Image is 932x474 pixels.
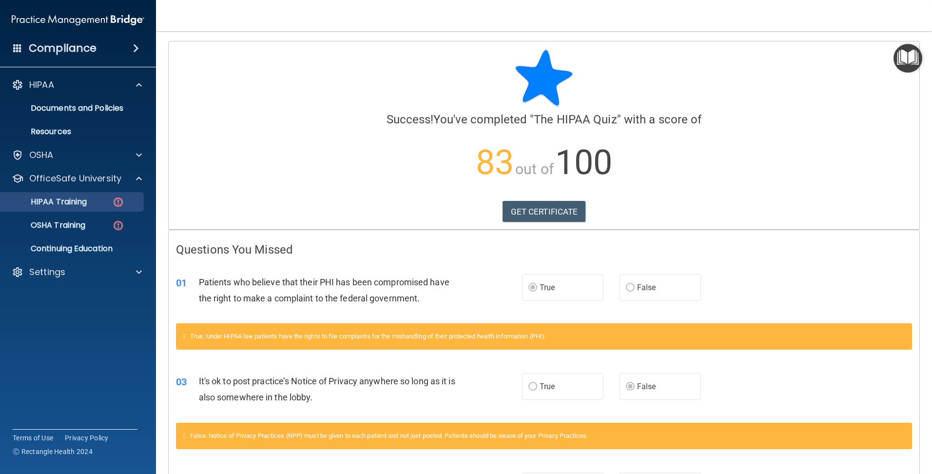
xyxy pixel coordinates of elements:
p: HIPAA [29,79,54,91]
span: 83 [476,142,514,182]
a: Privacy Policy [65,433,109,443]
span: It's ok to post practice’s Notice of Privacy anywhere so long as it is also somewhere in the lobby. [199,376,455,402]
span: True. Under HIPAA law patients have the rights to file complaints for the mishandling of their pr... [190,333,546,340]
span: False [637,382,656,391]
span: True [540,382,555,391]
p: Continuing Education [6,244,139,254]
p: Settings [29,266,65,278]
img: danger-circle.6113f641.png [112,196,124,208]
input: True [528,284,537,292]
a: GET CERTIFICATE [503,201,586,222]
p: OfficeSafe University [29,173,121,184]
p: OSHA Training [6,220,85,230]
span: False. Notice of Privacy Practices (NPP) must be given to each patient and not just posted. Patie... [190,432,588,439]
img: blue-star-rounded.9d042014.png [515,49,573,107]
img: danger-circle.6113f641.png [112,219,124,232]
span: True [540,283,555,292]
span: out of [515,160,554,178]
span: 100 [555,142,612,182]
span: Patients who believe that their PHI has been compromised have the right to make a complaint to th... [199,277,449,303]
input: False [626,383,635,391]
a: HIPAA [12,79,142,91]
iframe: Drift Widget Chat Controller [883,407,920,444]
span: The HIPAA Quiz [534,113,617,126]
a: OfficeSafe University [12,173,142,184]
img: PMB logo [12,10,144,30]
input: False [626,284,635,292]
p: OSHA [29,149,54,161]
span: 01 [176,277,187,289]
span: Ⓒ Rectangle Health 2024 [13,447,93,456]
span: False [637,283,656,292]
p: HIPAA Training [6,197,87,207]
p: Documents and Policies [6,103,139,113]
h4: You've completed " " with a score of [176,113,912,126]
span: Success! [387,113,434,126]
input: True [528,383,537,391]
button: Open Resource Center [893,44,922,73]
h4: Compliance [29,41,97,55]
span: 03 [176,376,187,388]
a: Settings [12,266,142,278]
a: Terms of Use [13,433,53,443]
h4: Questions You Missed [176,243,912,256]
p: Resources [6,127,139,137]
a: OSHA [12,149,142,161]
